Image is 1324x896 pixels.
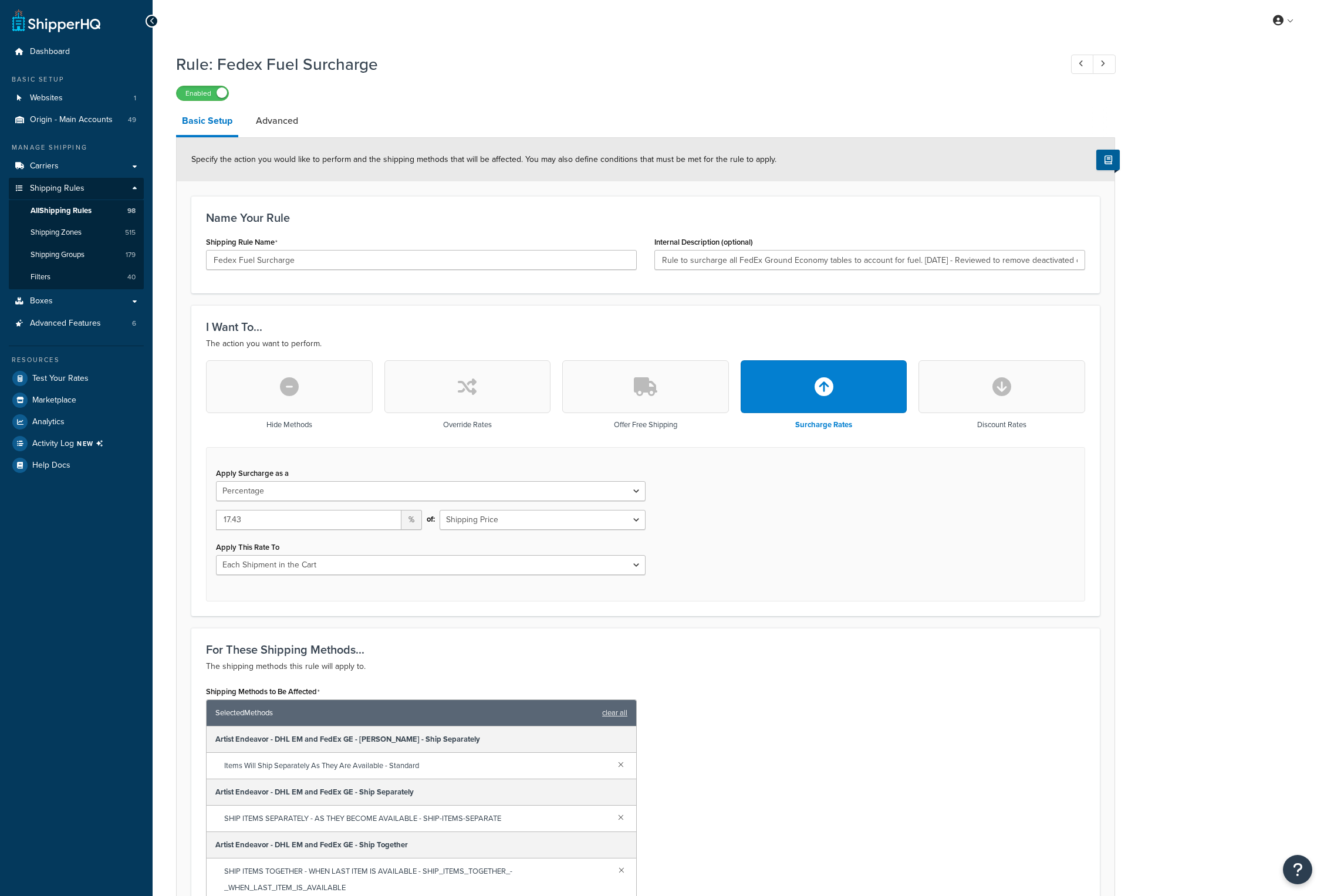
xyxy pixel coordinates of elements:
[9,355,144,365] div: Resources
[126,250,136,260] span: 179
[127,272,136,282] span: 40
[9,266,144,288] a: Filters40
[176,107,238,137] a: Basic Setup
[30,296,53,306] span: Boxes
[206,238,278,247] label: Shipping Rule Name
[250,107,304,135] a: Advanced
[9,244,144,266] a: Shipping Groups179
[206,660,1085,674] p: The shipping methods this rule will apply to.
[207,779,636,806] div: Artist Endeavor - DHL EM and FedEx GE - Ship Separately
[443,421,492,429] h3: Override Rates
[30,184,85,194] span: Shipping Rules
[206,643,1085,656] h3: For These Shipping Methods...
[654,238,753,246] label: Internal Description (optional)
[9,313,144,334] li: Advanced Features
[77,439,108,448] span: NEW
[31,272,50,282] span: Filters
[32,417,65,427] span: Analytics
[224,758,609,774] span: Items Will Ship Separately As They Are Available - Standard
[224,863,609,896] span: SHIP ITEMS TOGETHER - WHEN LAST ITEM IS AVAILABLE - SHIP_ITEMS_TOGETHER_-_WHEN_LAST_ITEM_IS_AVAIL...
[32,395,76,405] span: Marketplace
[207,726,636,753] div: Artist Endeavor - DHL EM and FedEx GE - [PERSON_NAME] - Ship Separately
[30,93,63,103] span: Websites
[31,228,82,238] span: Shipping Zones
[977,421,1026,429] h3: Discount Rates
[1283,855,1312,884] button: Open Resource Center
[127,206,136,216] span: 98
[134,93,136,103] span: 1
[206,337,1085,351] p: The action you want to perform.
[9,390,144,411] a: Marketplace
[9,244,144,266] li: Shipping Groups
[9,222,144,244] a: Shipping Zones515
[9,109,144,131] a: Origin - Main Accounts49
[206,687,320,696] label: Shipping Methods to Be Affected
[795,421,852,429] h3: Surcharge Rates
[9,455,144,476] a: Help Docs
[9,87,144,109] li: Websites
[9,155,144,177] a: Carriers
[31,206,92,216] span: All Shipping Rules
[216,469,289,478] label: Apply Surcharge as a
[30,319,101,329] span: Advanced Features
[9,87,144,109] a: Websites1
[30,115,113,125] span: Origin - Main Accounts
[207,832,636,858] div: Artist Endeavor - DHL EM and FedEx GE - Ship Together
[9,41,144,63] a: Dashboard
[191,153,776,165] span: Specify the action you would like to perform and the shipping methods that will be affected. You ...
[224,810,609,827] span: SHIP ITEMS SEPARATELY - AS THEY BECOME AVAILABLE - SHIP-ITEMS-SEPARATE
[32,374,89,384] span: Test Your Rates
[9,178,144,289] li: Shipping Rules
[125,228,136,238] span: 515
[9,109,144,131] li: Origin - Main Accounts
[1071,55,1094,74] a: Previous Record
[32,461,70,471] span: Help Docs
[9,411,144,432] a: Analytics
[1093,55,1116,74] a: Next Record
[9,143,144,153] div: Manage Shipping
[132,319,136,329] span: 6
[427,511,435,528] span: of:
[177,86,228,100] label: Enabled
[9,266,144,288] li: Filters
[602,705,627,721] a: clear all
[215,705,596,721] span: Selected Methods
[9,200,144,222] a: AllShipping Rules98
[9,433,144,454] a: Activity LogNEW
[206,320,1085,333] h3: I Want To...
[266,421,312,429] h3: Hide Methods
[9,222,144,244] li: Shipping Zones
[30,47,70,57] span: Dashboard
[1096,150,1120,170] button: Show Help Docs
[9,433,144,454] li: [object Object]
[32,436,108,451] span: Activity Log
[206,211,1085,224] h3: Name Your Rule
[128,115,136,125] span: 49
[9,178,144,200] a: Shipping Rules
[176,53,1049,76] h1: Rule: Fedex Fuel Surcharge
[9,75,144,84] div: Basic Setup
[9,368,144,389] a: Test Your Rates
[30,161,59,171] span: Carriers
[9,290,144,312] a: Boxes
[614,421,677,429] h3: Offer Free Shipping
[9,313,144,334] a: Advanced Features6
[401,510,422,530] span: %
[216,543,279,552] label: Apply This Rate To
[31,250,85,260] span: Shipping Groups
